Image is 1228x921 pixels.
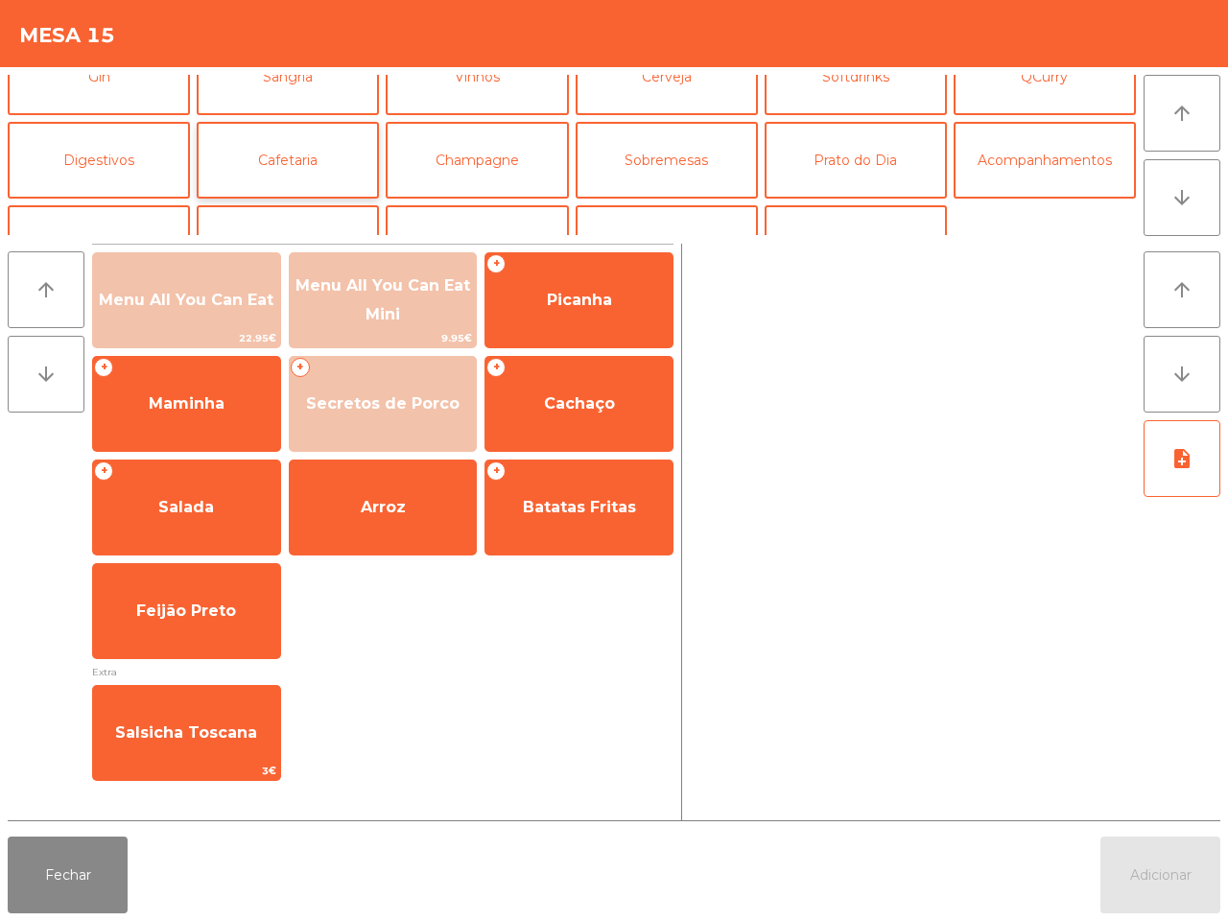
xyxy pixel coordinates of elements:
span: + [94,358,113,377]
button: arrow_downward [1144,336,1220,413]
button: Take Away [8,205,190,282]
span: + [486,461,506,481]
span: Feijão Preto [136,602,236,620]
button: Menu Do Dia [765,205,947,282]
i: arrow_upward [35,278,58,301]
span: Cachaço [544,394,615,413]
span: 9.95€ [290,329,477,347]
span: + [486,358,506,377]
i: arrow_downward [1170,363,1193,386]
button: Acompanhamentos [954,122,1136,199]
button: Cafetaria [197,122,379,199]
button: QCurry [954,38,1136,115]
button: Sangria [197,38,379,115]
span: Maminha [149,394,224,413]
i: arrow_downward [1170,186,1193,209]
button: Gin [8,38,190,115]
span: + [486,254,506,273]
button: Uber/Glovo [197,205,379,282]
button: arrow_downward [8,336,84,413]
span: + [291,358,310,377]
span: Batatas Fritas [523,498,636,516]
button: Fechar [8,837,128,913]
button: arrow_downward [1144,159,1220,236]
span: Picanha [547,291,612,309]
i: arrow_upward [1170,278,1193,301]
span: Secretos de Porco [306,394,460,413]
i: arrow_downward [35,363,58,386]
button: Bolt [386,205,568,282]
button: Cerveja [576,38,758,115]
span: 22.95€ [93,329,280,347]
button: Softdrinks [765,38,947,115]
span: Menu All You Can Eat [99,291,273,309]
i: arrow_upward [1170,102,1193,125]
span: Extra [92,663,673,681]
span: Salada [158,498,214,516]
h4: Mesa 15 [19,21,115,50]
button: Sobremesas [576,122,758,199]
button: arrow_upward [8,251,84,328]
button: note_add [1144,420,1220,497]
button: Champagne [386,122,568,199]
span: + [94,461,113,481]
button: Oleos [576,205,758,282]
i: note_add [1170,447,1193,470]
span: Arroz [361,498,406,516]
button: arrow_upward [1144,75,1220,152]
button: Digestivos [8,122,190,199]
button: Prato do Dia [765,122,947,199]
span: 3€ [93,762,280,780]
span: Salsicha Toscana [115,723,257,742]
button: arrow_upward [1144,251,1220,328]
button: Vinhos [386,38,568,115]
span: Menu All You Can Eat Mini [295,276,470,323]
